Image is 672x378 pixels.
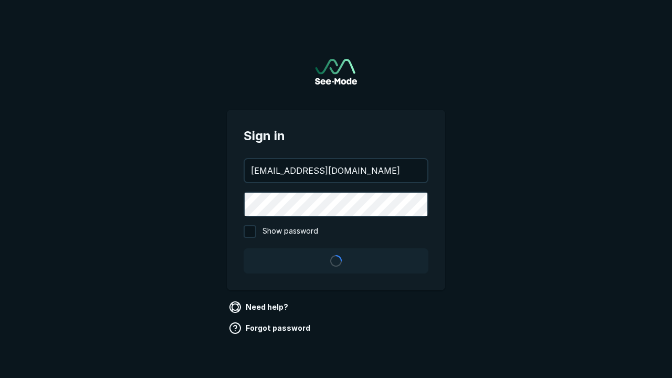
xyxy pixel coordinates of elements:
a: Need help? [227,299,292,316]
input: your@email.com [245,159,427,182]
span: Show password [262,225,318,238]
a: Go to sign in [315,59,357,85]
img: See-Mode Logo [315,59,357,85]
span: Sign in [244,127,428,145]
a: Forgot password [227,320,314,337]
